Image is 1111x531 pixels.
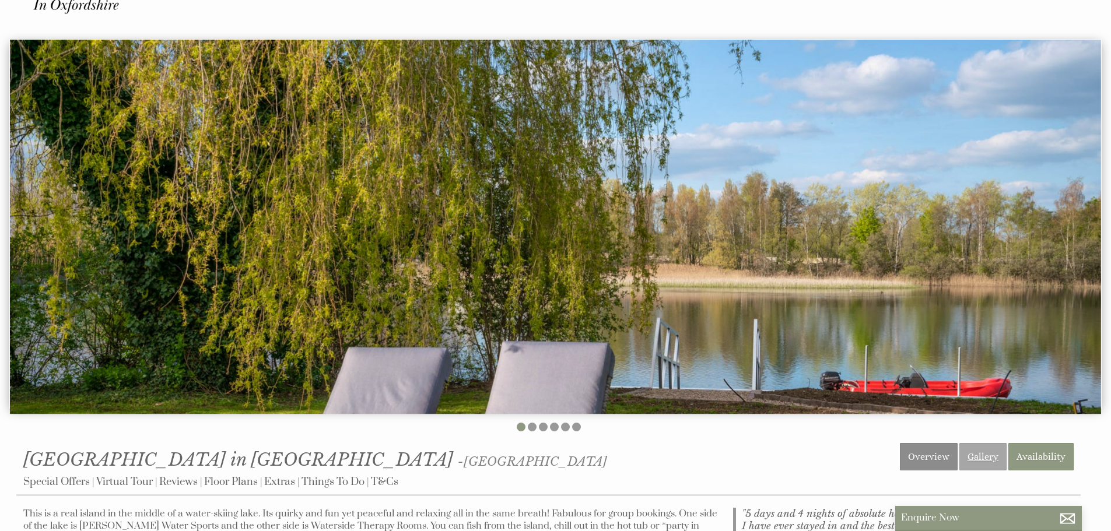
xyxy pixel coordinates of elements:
[159,475,198,488] a: Reviews
[96,475,153,488] a: Virtual Tour
[23,449,458,470] a: [GEOGRAPHIC_DATA] in [GEOGRAPHIC_DATA]
[23,449,453,470] span: [GEOGRAPHIC_DATA] in [GEOGRAPHIC_DATA]
[264,475,295,488] a: Extras
[458,454,607,469] span: -
[464,454,607,469] a: [GEOGRAPHIC_DATA]
[204,475,258,488] a: Floor Plans
[900,443,958,470] a: Overview
[1008,443,1074,470] a: Availability
[959,443,1007,470] a: Gallery
[23,475,90,488] a: Special Offers
[371,475,398,488] a: T&Cs
[901,512,1076,524] p: Enquire Now
[302,475,365,488] a: Things To Do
